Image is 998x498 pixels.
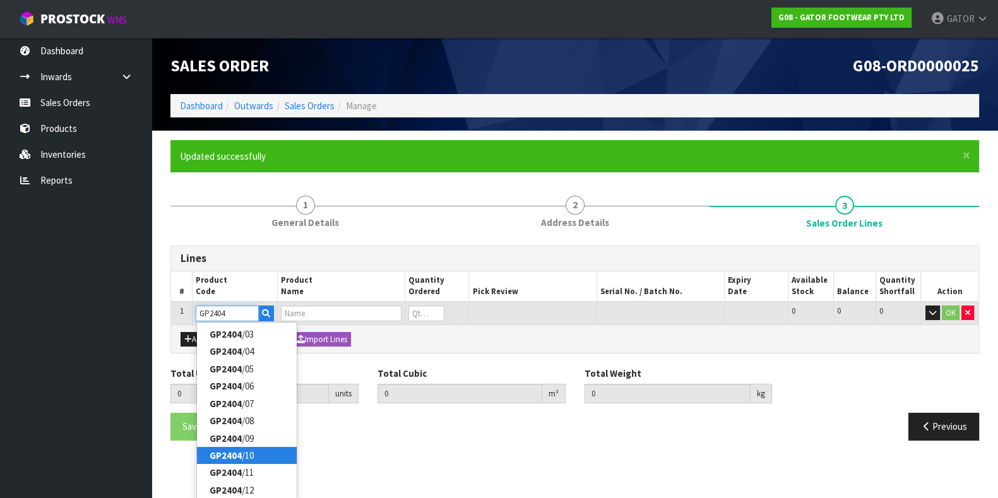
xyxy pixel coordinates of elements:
[170,367,219,380] label: Total Units
[210,432,242,444] strong: GP2404
[193,271,278,302] th: Product Code
[408,305,444,321] input: Qty Ordered
[585,367,641,380] label: Total Weight
[210,484,242,496] strong: GP2404
[778,12,905,23] strong: G08 - GATOR FOOTWEAR PTY LTD
[210,449,242,461] strong: GP2404
[585,384,751,403] input: Total Weight
[197,360,297,377] a: GP2404/05
[234,100,273,112] a: Outwards
[879,305,883,316] span: 0
[197,430,297,447] a: GP2404/09
[751,384,772,404] div: kg
[963,146,970,164] span: ×
[566,196,585,215] span: 2
[197,464,297,481] a: GP2404/11
[210,398,242,410] strong: GP2404
[210,380,242,392] strong: GP2404
[837,305,841,316] span: 0
[197,343,297,360] a: GP2404/04
[170,55,269,76] span: Sales Order
[210,328,242,340] strong: GP2404
[181,332,225,347] button: Add Line
[724,271,788,302] th: Expiry Date
[792,305,795,316] span: 0
[180,305,184,316] span: 1
[542,384,566,404] div: m³
[197,326,297,343] a: GP2404/03
[541,216,609,229] span: Address Details
[170,236,979,450] span: Sales Order Lines
[210,415,242,427] strong: GP2404
[281,305,401,321] input: Name
[835,196,854,215] span: 3
[271,216,339,229] span: General Details
[197,377,297,394] a: GP2404/06
[170,413,213,440] button: Save
[921,271,978,302] th: Action
[346,100,377,112] span: Manage
[405,271,469,302] th: Quantity Ordered
[377,384,542,403] input: Total Cubic
[170,384,329,403] input: Total Units
[40,11,105,27] span: ProStock
[329,384,359,404] div: units
[788,271,833,302] th: Available Stock
[597,271,724,302] th: Serial No. / Batch No.
[278,271,405,302] th: Product Name
[210,345,242,357] strong: GP2404
[180,100,223,112] a: Dashboard
[285,100,335,112] a: Sales Orders
[377,367,427,380] label: Total Cubic
[876,271,920,302] th: Quantity Shortfall
[908,413,979,440] button: Previous
[833,271,876,302] th: Balance
[296,196,315,215] span: 1
[947,13,975,25] span: GATOR
[806,216,882,230] span: Sales Order Lines
[107,14,127,26] small: WMS
[210,363,242,375] strong: GP2404
[180,150,266,162] span: Updated successfully
[181,252,969,264] h3: Lines
[197,447,297,464] a: GP2404/10
[197,412,297,429] a: GP2404/08
[19,11,35,27] img: cube-alt.png
[182,420,201,432] span: Save
[293,332,351,347] button: Import Lines
[171,271,193,302] th: #
[853,55,979,76] span: G08-ORD0000025
[210,466,242,478] strong: GP2404
[197,395,297,412] a: GP2404/07
[942,305,959,321] button: OK
[469,271,597,302] th: Pick Review
[196,305,259,321] input: Code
